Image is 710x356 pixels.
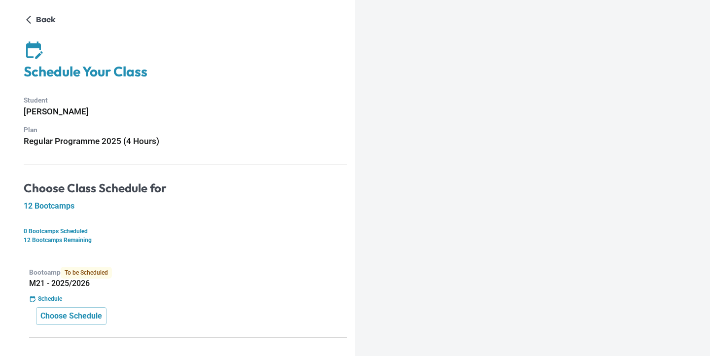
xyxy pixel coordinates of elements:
[38,294,62,303] p: Schedule
[24,227,347,236] p: 0 Bootcamps Scheduled
[29,267,347,279] p: Bootcamp
[24,95,347,106] p: Student
[24,135,347,148] h6: Regular Programme 2025 (4 Hours)
[36,307,106,325] button: Choose Schedule
[24,105,347,118] h6: [PERSON_NAME]
[36,14,56,26] p: Back
[61,267,112,279] span: To be Scheduled
[40,310,102,322] p: Choose Schedule
[24,181,347,196] h4: Choose Class Schedule for
[24,236,347,245] p: 12 Bootcamps Remaining
[24,125,347,135] p: Plan
[24,201,347,211] h5: 12 Bootcamps
[29,279,347,288] h5: M21 - 2025/2026
[24,12,60,28] button: Back
[24,63,347,80] h4: Schedule Your Class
